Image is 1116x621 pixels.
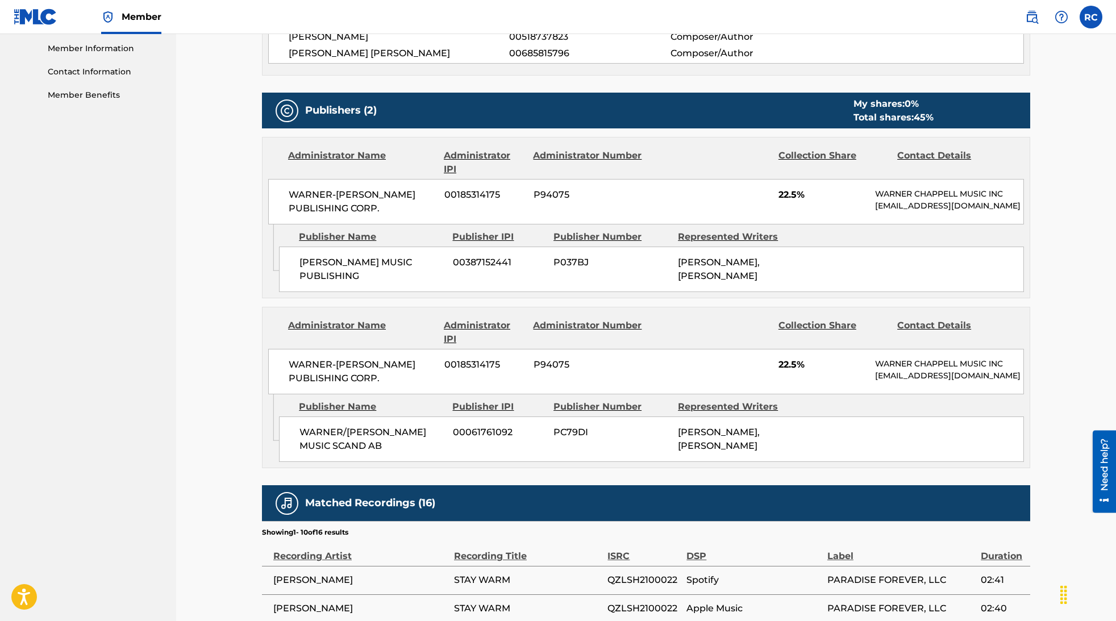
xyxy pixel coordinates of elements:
[778,358,867,372] span: 22.5%
[678,427,760,451] span: [PERSON_NAME], [PERSON_NAME]
[778,188,867,202] span: 22.5%
[981,602,1025,615] span: 02:40
[453,256,545,269] span: 00387152441
[981,537,1025,563] div: Duration
[553,230,669,244] div: Publisher Number
[607,537,681,563] div: ISRC
[686,602,822,615] span: Apple Music
[299,256,444,283] span: [PERSON_NAME] MUSIC PUBLISHING
[827,573,975,587] span: PARADISE FOREVER, LLC
[273,537,448,563] div: Recording Artist
[1025,10,1039,24] img: search
[305,497,435,510] h5: Matched Recordings (16)
[299,426,444,453] span: WARNER/[PERSON_NAME] MUSIC SCAND AB
[273,602,448,615] span: [PERSON_NAME]
[897,149,1007,176] div: Contact Details
[1050,6,1073,28] div: Help
[444,319,524,346] div: Administrator IPI
[607,573,681,587] span: QZLSH2100022
[875,200,1023,212] p: [EMAIL_ADDRESS][DOMAIN_NAME]
[48,89,163,101] a: Member Benefits
[289,188,436,215] span: WARNER-[PERSON_NAME] PUBLISHING CORP.
[288,149,435,176] div: Administrator Name
[299,400,444,414] div: Publisher Name
[1021,6,1043,28] a: Public Search
[553,426,669,439] span: PC79DI
[13,8,28,60] div: Need help?
[1055,578,1073,612] div: Drag
[553,400,669,414] div: Publisher Number
[122,10,161,23] span: Member
[454,537,602,563] div: Recording Title
[444,358,525,372] span: 00185314175
[671,30,818,44] span: Composer/Author
[678,230,794,244] div: Represented Writers
[48,43,163,55] a: Member Information
[452,230,545,244] div: Publisher IPI
[1059,566,1116,621] iframe: Chat Widget
[509,47,671,60] span: 00685815796
[671,47,818,60] span: Composer/Author
[778,319,889,346] div: Collection Share
[48,66,163,78] a: Contact Information
[454,573,602,587] span: STAY WARM
[534,358,644,372] span: P94075
[981,573,1025,587] span: 02:41
[875,358,1023,370] p: WARNER CHAPPELL MUSIC INC
[678,257,760,281] span: [PERSON_NAME], [PERSON_NAME]
[452,400,545,414] div: Publisher IPI
[1080,6,1102,28] div: User Menu
[289,358,436,385] span: WARNER-[PERSON_NAME] PUBLISHING CORP.
[853,111,934,124] div: Total shares:
[1055,10,1068,24] img: help
[288,319,435,346] div: Administrator Name
[533,149,643,176] div: Administrator Number
[827,602,975,615] span: PARADISE FOREVER, LLC
[897,319,1007,346] div: Contact Details
[101,10,115,24] img: Top Rightsholder
[14,9,57,25] img: MLC Logo
[509,30,671,44] span: 00518737823
[444,188,525,202] span: 00185314175
[454,602,602,615] span: STAY WARM
[686,537,822,563] div: DSP
[778,149,889,176] div: Collection Share
[1084,431,1116,513] iframe: Resource Center
[299,230,444,244] div: Publisher Name
[305,104,377,117] h5: Publishers (2)
[280,104,294,118] img: Publishers
[914,112,934,123] span: 45 %
[853,97,934,111] div: My shares:
[534,188,644,202] span: P94075
[678,400,794,414] div: Represented Writers
[453,426,545,439] span: 00061761092
[875,370,1023,382] p: [EMAIL_ADDRESS][DOMAIN_NAME]
[262,527,348,537] p: Showing 1 - 10 of 16 results
[289,47,509,60] span: [PERSON_NAME] [PERSON_NAME]
[280,497,294,510] img: Matched Recordings
[289,30,509,44] span: [PERSON_NAME]
[273,573,448,587] span: [PERSON_NAME]
[827,537,975,563] div: Label
[686,573,822,587] span: Spotify
[905,98,919,109] span: 0 %
[875,188,1023,200] p: WARNER CHAPPELL MUSIC INC
[607,602,681,615] span: QZLSH2100022
[553,256,669,269] span: P037BJ
[444,149,524,176] div: Administrator IPI
[533,319,643,346] div: Administrator Number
